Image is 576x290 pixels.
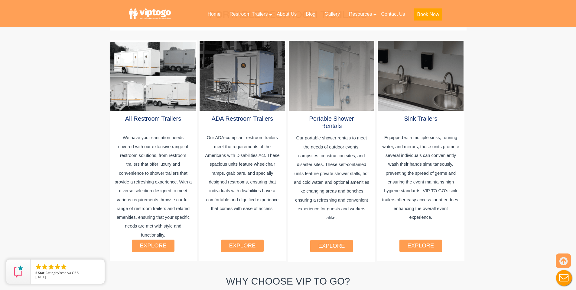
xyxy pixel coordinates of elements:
p: Our portable shower rentals to meet the needs of outdoor events, campsites, construction sites, a... [293,134,370,242]
a: ADA Restroom Trailers [212,115,273,122]
p: Our ADA-compliant restroom trailers meet the requirements of the Americans with Disabilities Act.... [203,133,281,242]
li:  [35,263,42,270]
span: Yeshiva Of S. [59,270,80,275]
a: Sink Trailers [404,115,437,122]
li:  [47,263,55,270]
span: by [35,271,100,275]
img: Review Rating [12,266,24,278]
a: All Restroom Trailers [125,115,181,122]
p: Equipped with multiple sinks, running water, and mirrors, these units promote several individuals... [382,133,460,242]
button: Live Chat [552,266,576,290]
span: 5 [35,270,37,275]
a: Resources [344,8,376,21]
li:  [54,263,61,270]
a: Contact Us [376,8,409,21]
a: Portable Shower Rentals [309,115,354,129]
a: Gallery [320,8,344,21]
a: Book Now [410,8,447,24]
a: About Us [272,8,301,21]
a: Blog [301,8,320,21]
li:  [41,263,48,270]
a: explore [407,242,434,249]
a: Home [203,8,225,21]
span: [DATE] [35,275,46,279]
a: explore [229,242,255,249]
li:  [60,263,67,270]
span: Star Rating [38,270,55,275]
a: explore [318,243,345,249]
a: explore [140,242,166,249]
p: We have your sanitation needs covered with our extensive range of restroom solutions, from restro... [114,133,192,242]
a: Restroom Trailers [225,8,272,21]
button: Book Now [414,8,442,21]
h2: Why Choose VIP To GO? [110,275,467,288]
